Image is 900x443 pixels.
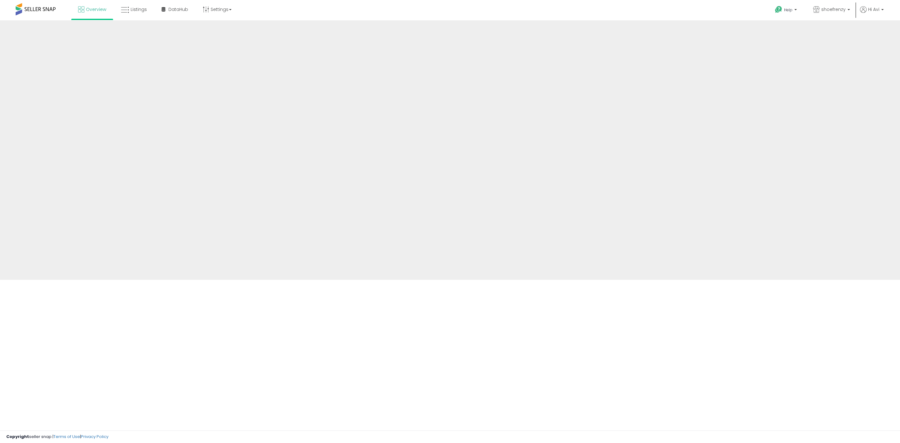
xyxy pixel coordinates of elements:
[868,6,879,13] span: Hi Avi
[770,1,803,20] a: Help
[775,6,782,13] i: Get Help
[821,6,846,13] span: shoefrenzy
[860,6,884,20] a: Hi Avi
[86,6,106,13] span: Overview
[131,6,147,13] span: Listings
[784,7,792,13] span: Help
[168,6,188,13] span: DataHub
